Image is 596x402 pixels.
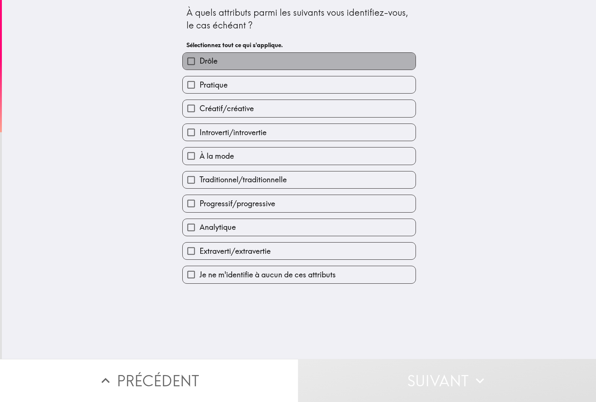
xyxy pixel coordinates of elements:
[183,171,416,188] button: Traditionnel/traditionnelle
[200,127,267,138] span: Introverti/introvertie
[200,103,254,114] span: Créatif/créative
[183,124,416,141] button: Introverti/introvertie
[183,243,416,259] button: Extraverti/extravertie
[183,266,416,283] button: Je ne m'identifie à aucun de ces attributs
[183,76,416,93] button: Pratique
[200,80,228,90] span: Pratique
[298,359,596,402] button: Suivant
[200,246,271,256] span: Extraverti/extravertie
[200,174,287,185] span: Traditionnel/traditionnelle
[200,222,236,232] span: Analytique
[183,147,416,164] button: À la mode
[186,41,412,49] h6: Sélectionnez tout ce qui s'applique.
[186,6,412,31] div: À quels attributs parmi les suivants vous identifiez-vous, le cas échéant ?
[183,53,416,70] button: Drôle
[183,219,416,236] button: Analytique
[200,56,218,66] span: Drôle
[200,151,234,161] span: À la mode
[183,100,416,117] button: Créatif/créative
[183,195,416,212] button: Progressif/progressive
[200,269,336,280] span: Je ne m'identifie à aucun de ces attributs
[200,198,275,209] span: Progressif/progressive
